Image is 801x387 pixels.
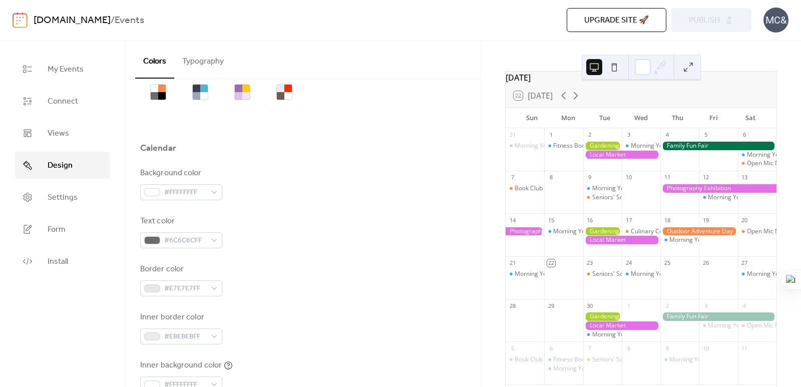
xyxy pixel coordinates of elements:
[583,312,622,321] div: Gardening Workshop
[164,283,206,295] span: #E7E7E7FF
[625,302,632,309] div: 1
[48,128,69,140] span: Views
[741,174,748,181] div: 13
[622,227,660,236] div: Culinary Cooking Class
[15,88,110,115] a: Connect
[515,142,568,150] div: Morning Yoga Bliss
[586,259,594,267] div: 23
[583,227,622,236] div: Gardening Workshop
[702,259,709,267] div: 26
[547,259,555,267] div: 22
[583,151,661,159] div: Local Market
[738,321,776,330] div: Open Mic Night
[738,159,776,168] div: Open Mic Night
[741,259,748,267] div: 27
[544,227,583,236] div: Morning Yoga Bliss
[584,15,649,27] span: Upgrade site 🚀
[48,64,84,76] span: My Events
[506,184,544,193] div: Book Club Gathering
[115,11,144,30] b: Events
[550,108,587,128] div: Mon
[625,174,632,181] div: 10
[741,131,748,139] div: 6
[140,263,220,275] div: Border color
[586,344,594,352] div: 7
[660,355,699,364] div: Morning Yoga Bliss
[586,302,594,309] div: 30
[547,174,555,181] div: 8
[702,344,709,352] div: 10
[15,216,110,243] a: Form
[174,41,232,78] button: Typography
[592,270,645,278] div: Seniors' Social Tea
[660,227,738,236] div: Outdoor Adventure Day
[547,344,555,352] div: 6
[592,355,645,364] div: Seniors' Social Tea
[34,11,111,30] a: [DOMAIN_NAME]
[506,270,544,278] div: Morning Yoga Bliss
[509,344,516,352] div: 5
[659,108,696,128] div: Thu
[48,224,66,236] span: Form
[583,270,622,278] div: Seniors' Social Tea
[15,56,110,83] a: My Events
[663,131,671,139] div: 4
[586,108,623,128] div: Tue
[702,216,709,224] div: 19
[732,108,768,128] div: Sat
[625,131,632,139] div: 3
[553,355,603,364] div: Fitness Bootcamp
[702,302,709,309] div: 3
[48,192,78,204] span: Settings
[738,270,776,278] div: Morning Yoga Bliss
[509,174,516,181] div: 7
[747,321,790,330] div: Open Mic Night
[515,184,572,193] div: Book Club Gathering
[631,270,684,278] div: Morning Yoga Bliss
[140,142,176,154] div: Calendar
[544,142,583,150] div: Fitness Bootcamp
[15,152,110,179] a: Design
[509,259,516,267] div: 21
[663,174,671,181] div: 11
[738,227,776,236] div: Open Mic Night
[586,131,594,139] div: 2
[140,215,220,227] div: Text color
[547,216,555,224] div: 15
[592,330,646,339] div: Morning Yoga Bliss
[586,174,594,181] div: 9
[708,193,761,202] div: Morning Yoga Bliss
[660,184,776,193] div: Photography Exhibition
[747,151,800,159] div: Morning Yoga Bliss
[622,270,660,278] div: Morning Yoga Bliss
[15,248,110,275] a: Install
[702,131,709,139] div: 5
[592,193,645,202] div: Seniors' Social Tea
[13,12,28,28] img: logo
[631,227,694,236] div: Culinary Cooking Class
[625,216,632,224] div: 17
[547,131,555,139] div: 1
[553,142,603,150] div: Fitness Bootcamp
[583,184,622,193] div: Morning Yoga Bliss
[583,193,622,202] div: Seniors' Social Tea
[48,256,68,268] span: Install
[699,321,737,330] div: Morning Yoga Bliss
[663,216,671,224] div: 18
[140,311,220,323] div: Inner border color
[547,302,555,309] div: 29
[741,302,748,309] div: 4
[544,355,583,364] div: Fitness Bootcamp
[663,259,671,267] div: 25
[660,236,699,244] div: Morning Yoga Bliss
[696,108,732,128] div: Fri
[48,96,78,108] span: Connect
[583,355,622,364] div: Seniors' Social Tea
[48,160,73,172] span: Design
[506,72,776,84] div: [DATE]
[140,167,220,179] div: Background color
[741,216,748,224] div: 20
[669,355,723,364] div: Morning Yoga Bliss
[506,142,544,150] div: Morning Yoga Bliss
[622,142,660,150] div: Morning Yoga Bliss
